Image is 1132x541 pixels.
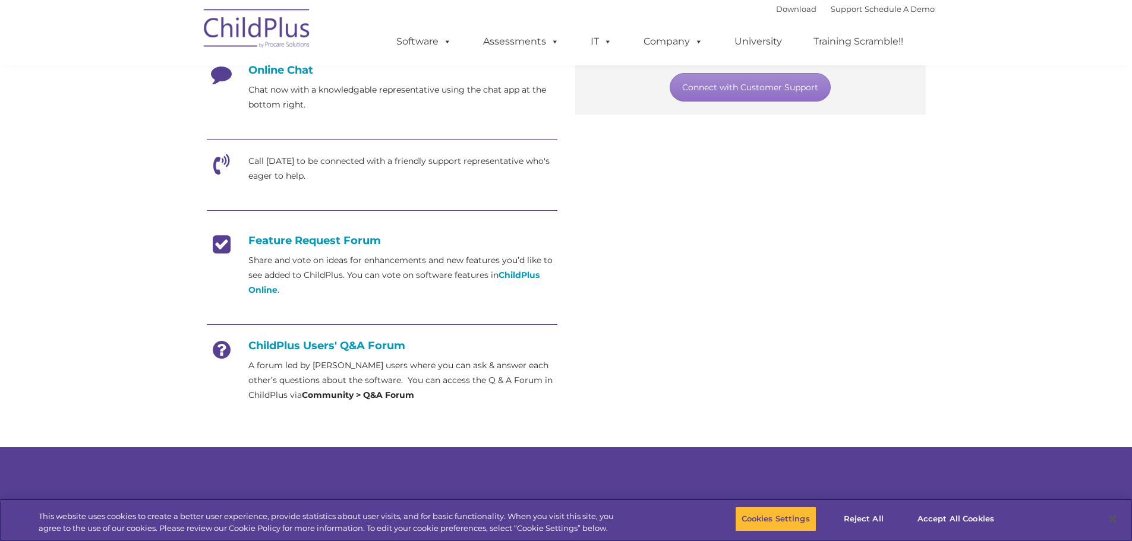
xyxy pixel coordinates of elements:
[248,270,540,295] a: ChildPlus Online
[776,4,935,14] font: |
[579,30,624,53] a: IT
[207,339,557,352] h4: ChildPlus Users' Q&A Forum
[911,507,1001,531] button: Accept All Cookies
[735,507,816,531] button: Cookies Settings
[831,4,862,14] a: Support
[39,511,623,534] div: This website uses cookies to create a better user experience, provide statistics about user visit...
[776,4,816,14] a: Download
[670,73,831,102] a: Connect with Customer Support
[632,30,715,53] a: Company
[865,4,935,14] a: Schedule A Demo
[302,390,414,400] strong: Community > Q&A Forum
[198,1,317,60] img: ChildPlus by Procare Solutions
[248,83,557,112] p: Chat now with a knowledgable representative using the chat app at the bottom right.
[248,253,557,298] p: Share and vote on ideas for enhancements and new features you’d like to see added to ChildPlus. Y...
[1100,506,1126,532] button: Close
[723,30,794,53] a: University
[248,154,557,184] p: Call [DATE] to be connected with a friendly support representative who's eager to help.
[802,30,915,53] a: Training Scramble!!
[207,64,557,77] h4: Online Chat
[827,507,901,531] button: Reject All
[248,358,557,403] p: A forum led by [PERSON_NAME] users where you can ask & answer each other’s questions about the so...
[471,30,571,53] a: Assessments
[384,30,463,53] a: Software
[207,234,557,247] h4: Feature Request Forum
